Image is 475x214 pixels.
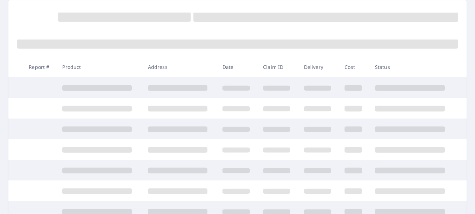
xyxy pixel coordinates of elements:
th: Date [217,57,258,77]
th: Product [57,57,142,77]
th: Status [369,57,455,77]
th: Delivery [298,57,339,77]
th: Report # [23,57,57,77]
th: Claim ID [257,57,298,77]
th: Cost [339,57,369,77]
th: Address [142,57,217,77]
